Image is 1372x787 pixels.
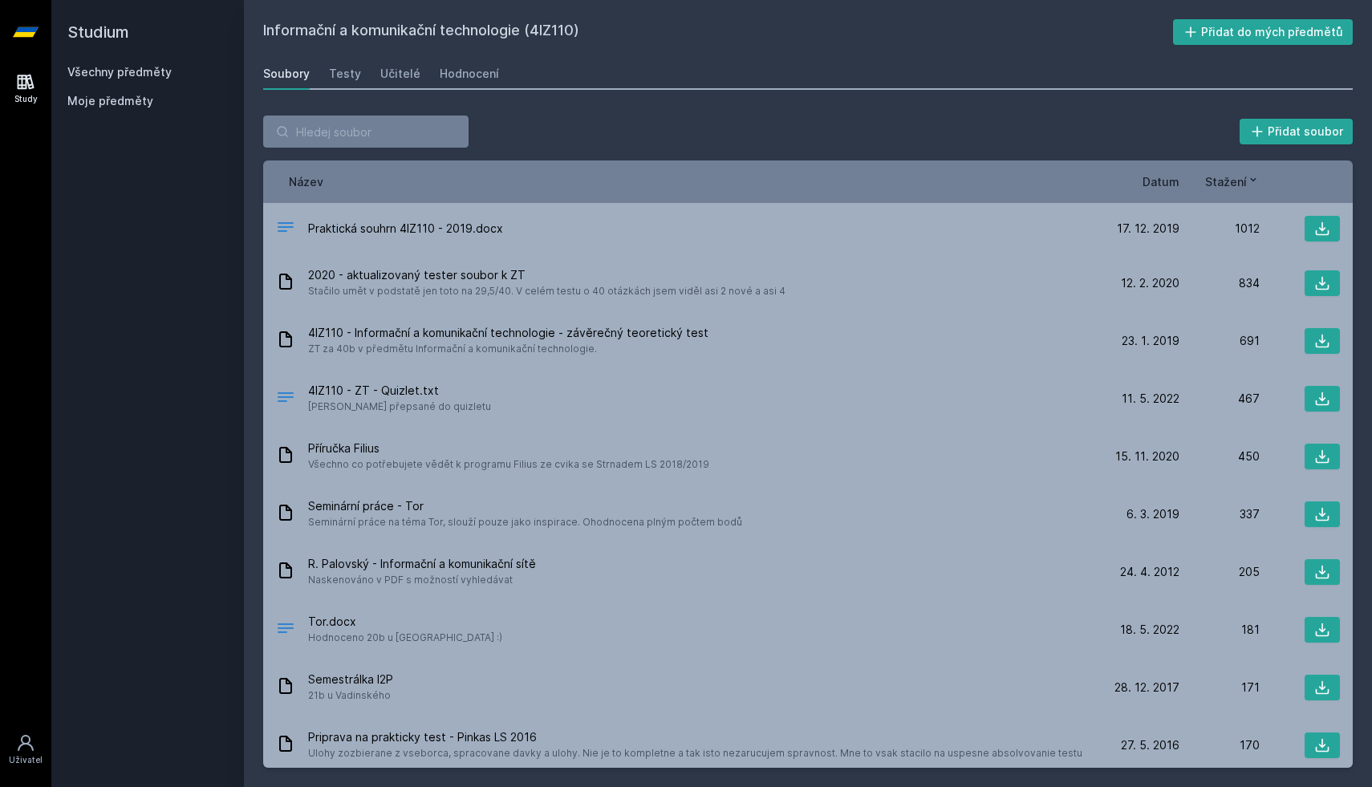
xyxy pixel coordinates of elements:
span: Priprava na prakticky test - Pinkas LS 2016 [308,729,1082,745]
span: 15. 11. 2020 [1115,448,1179,464]
span: 4IZ110 - Informační a komunikační technologie - závěrečný teoretický test [308,325,708,341]
div: 691 [1179,333,1260,349]
button: Přidat do mých předmětů [1173,19,1354,45]
button: Datum [1143,173,1179,190]
div: Uživatel [9,754,43,766]
div: 834 [1179,275,1260,291]
button: Název [289,173,323,190]
button: Přidat soubor [1240,119,1354,144]
span: Příručka Filius [308,440,709,456]
div: Study [14,93,38,105]
a: Soubory [263,58,310,90]
div: 171 [1179,679,1260,696]
div: 467 [1179,391,1260,407]
span: 6. 3. 2019 [1126,506,1179,522]
div: 181 [1179,622,1260,638]
div: TXT [276,387,295,411]
span: 12. 2. 2020 [1121,275,1179,291]
span: 11. 5. 2022 [1122,391,1179,407]
div: 450 [1179,448,1260,464]
input: Hledej soubor [263,116,469,148]
span: 2020 - aktualizovaný tester soubor k ZT [308,267,785,283]
button: Stažení [1205,173,1260,190]
span: [PERSON_NAME] přepsané do quizletu [308,399,491,415]
span: R. Palovský - Informační a komunikační sítě [308,556,536,572]
a: Testy [329,58,361,90]
span: Praktická souhrn 4IZ110 - 2019.docx [308,221,503,237]
h2: Informační a komunikační technologie (4IZ110) [263,19,1173,45]
span: 4IZ110 - ZT - Quizlet.txt [308,383,491,399]
span: 18. 5. 2022 [1120,622,1179,638]
div: DOCX [276,619,295,642]
a: Hodnocení [440,58,499,90]
span: Seminární práce na téma Tor, slouží pouze jako inspirace. Ohodnocena plným počtem bodů [308,514,742,530]
span: 24. 4. 2012 [1120,564,1179,580]
span: 17. 12. 2019 [1117,221,1179,237]
span: Všechno co potřebujete vědět k programu Filius ze cvika se Strnadem LS 2018/2019 [308,456,709,473]
span: Stažení [1205,173,1247,190]
div: Hodnocení [440,66,499,82]
div: 337 [1179,506,1260,522]
a: Uživatel [3,725,48,774]
span: Naskenováno v PDF s možností vyhledávat [308,572,536,588]
a: Study [3,64,48,113]
span: Stačilo umět v podstatě jen toto na 29,5/40. V celém testu o 40 otázkách jsem viděl asi 2 nové a ... [308,283,785,299]
span: Hodnoceno 20b u [GEOGRAPHIC_DATA] :) [308,630,502,646]
div: 1012 [1179,221,1260,237]
div: 205 [1179,564,1260,580]
span: ZT za 40b v předmětu Informační a komunikační technologie. [308,341,708,357]
a: Všechny předměty [67,65,172,79]
span: 23. 1. 2019 [1122,333,1179,349]
a: Učitelé [380,58,420,90]
span: Tor.docx [308,614,502,630]
span: Moje předměty [67,93,153,109]
span: 27. 5. 2016 [1121,737,1179,753]
div: Soubory [263,66,310,82]
div: Učitelé [380,66,420,82]
span: 28. 12. 2017 [1114,679,1179,696]
span: Semestrálka I2P [308,671,393,688]
span: 21b u Vadinského [308,688,393,704]
div: Testy [329,66,361,82]
span: Ulohy zozbierane z vseborca, spracovane davky a ulohy. Nie je to kompletne a tak isto nezarucujem... [308,745,1082,761]
div: 170 [1179,737,1260,753]
div: DOCX [276,217,295,241]
span: Seminární práce - Tor [308,498,742,514]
